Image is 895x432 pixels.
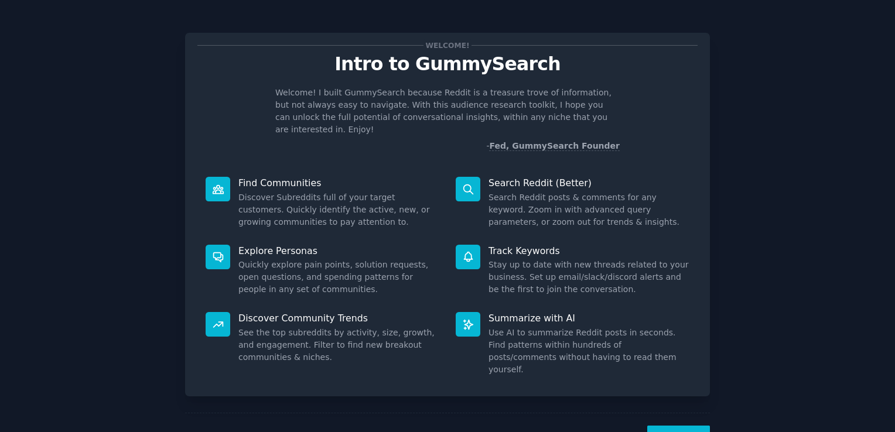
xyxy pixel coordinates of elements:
p: Find Communities [238,177,439,189]
p: Search Reddit (Better) [489,177,689,189]
p: Welcome! I built GummySearch because Reddit is a treasure trove of information, but not always ea... [275,87,620,136]
dd: Use AI to summarize Reddit posts in seconds. Find patterns within hundreds of posts/comments with... [489,327,689,376]
p: Intro to GummySearch [197,54,698,74]
dd: Stay up to date with new threads related to your business. Set up email/slack/discord alerts and ... [489,259,689,296]
p: Explore Personas [238,245,439,257]
p: Summarize with AI [489,312,689,324]
p: Track Keywords [489,245,689,257]
a: Fed, GummySearch Founder [489,141,620,151]
p: Discover Community Trends [238,312,439,324]
dd: Search Reddit posts & comments for any keyword. Zoom in with advanced query parameters, or zoom o... [489,191,689,228]
dd: See the top subreddits by activity, size, growth, and engagement. Filter to find new breakout com... [238,327,439,364]
div: - [486,140,620,152]
dd: Discover Subreddits full of your target customers. Quickly identify the active, new, or growing c... [238,191,439,228]
span: Welcome! [423,39,472,52]
dd: Quickly explore pain points, solution requests, open questions, and spending patterns for people ... [238,259,439,296]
